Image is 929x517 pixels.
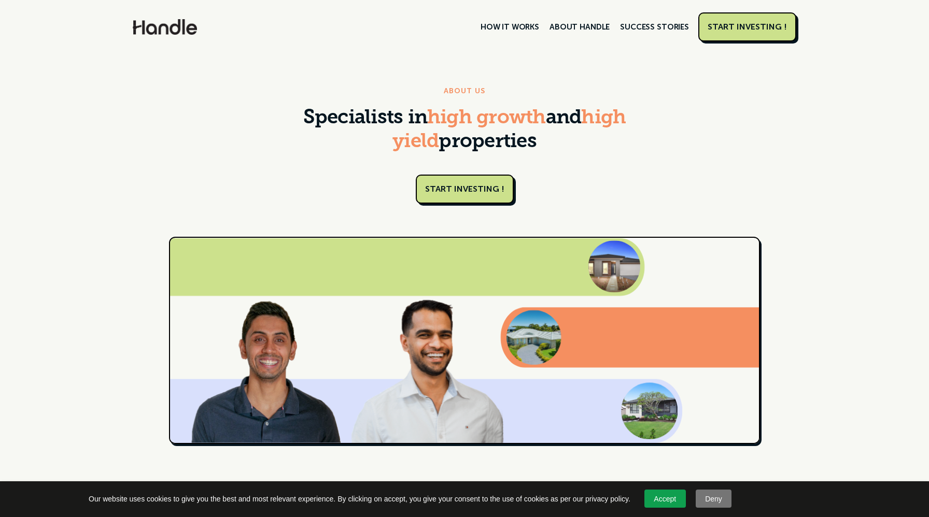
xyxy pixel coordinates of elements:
[301,107,628,154] h1: Specialists in and properties
[427,108,546,128] span: high growth
[698,12,796,41] a: START INVESTING !
[416,175,514,204] a: START INVESTING !
[544,18,615,36] a: ABOUT HANDLE
[615,18,694,36] a: SUCCESS STORIES
[644,490,686,508] a: Accept
[89,494,630,504] span: Our website uses cookies to give you the best and most relevant experience. By clicking on accept...
[392,108,626,152] span: high yield
[475,18,544,36] a: HOW IT WORKS
[696,490,732,508] a: Deny
[444,85,485,97] div: ABOUT US
[708,22,787,32] div: START INVESTING !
